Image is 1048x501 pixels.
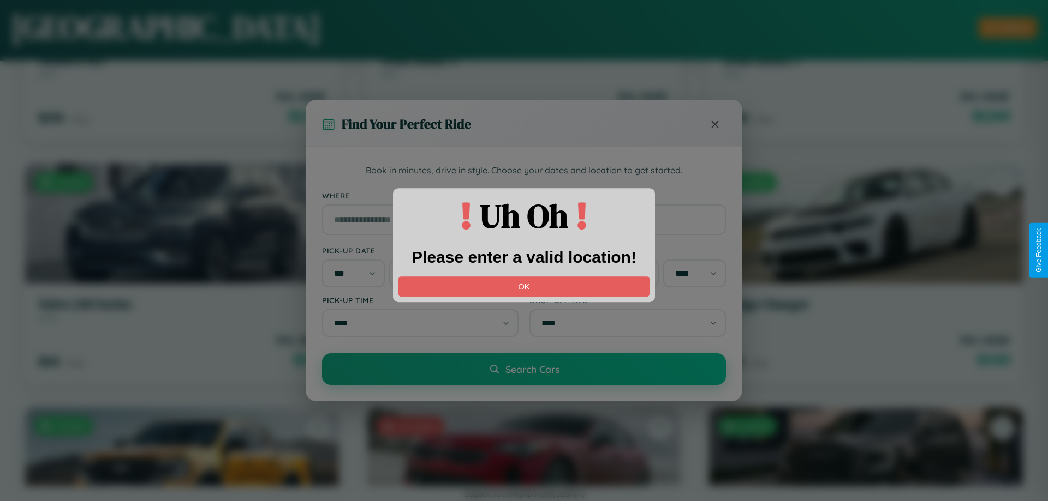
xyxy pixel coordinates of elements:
[529,246,726,255] label: Drop-off Date
[529,295,726,305] label: Drop-off Time
[505,363,559,375] span: Search Cars
[322,164,726,178] p: Book in minutes, drive in style. Choose your dates and location to get started.
[342,115,471,133] h3: Find Your Perfect Ride
[322,246,519,255] label: Pick-up Date
[322,191,726,200] label: Where
[322,295,519,305] label: Pick-up Time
